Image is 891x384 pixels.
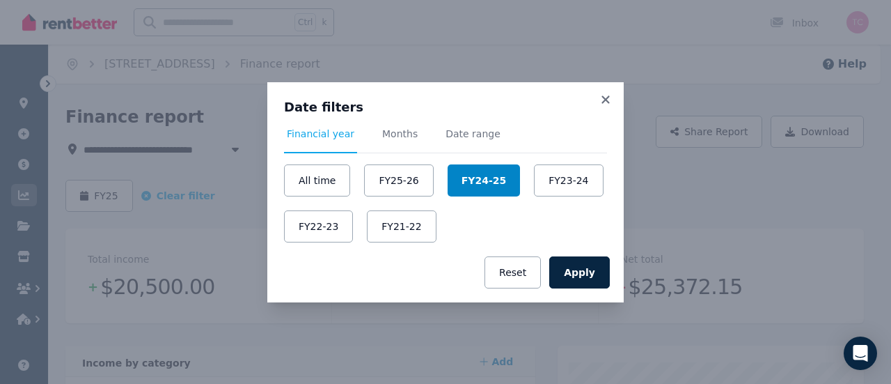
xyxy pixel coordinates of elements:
[284,127,607,153] nav: Tabs
[534,164,603,197] button: FY23-24
[484,256,541,289] button: Reset
[284,164,350,197] button: All time
[549,256,610,289] button: Apply
[284,99,607,116] h3: Date filters
[382,127,418,141] span: Months
[284,210,353,243] button: FY22-23
[448,164,520,197] button: FY24-25
[844,337,877,370] div: Open Intercom Messenger
[445,127,500,141] span: Date range
[367,210,436,243] button: FY21-22
[364,164,433,197] button: FY25-26
[287,127,354,141] span: Financial year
